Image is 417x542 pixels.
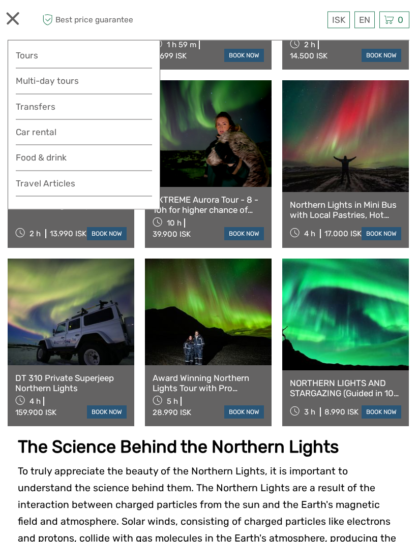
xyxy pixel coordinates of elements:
[29,397,41,406] span: 4 h
[304,408,315,417] span: 3 h
[362,228,401,241] a: book now
[16,48,152,63] a: Tours
[324,408,359,417] div: 8.990 ISK
[290,52,327,61] div: 14.500 ISK
[396,15,405,25] span: 0
[16,150,152,171] a: Food & drink
[290,200,401,221] a: Northern Lights in Mini Bus with Local Pastries, Hot Chocolate, and Photos
[16,176,152,197] a: Travel Articles
[304,41,315,50] span: 2 h
[224,406,264,419] a: book now
[332,15,345,25] span: ISK
[153,52,187,61] div: 8.699 ISK
[290,378,401,399] a: NORTHERN LIGHTS AND STARGAZING (Guided in 10 languages)
[362,406,401,419] a: book now
[167,41,196,50] span: 1 h 59 m
[362,49,401,62] a: book now
[16,74,152,88] a: Multi-day tours
[16,125,152,140] a: Car rental
[153,408,191,418] div: 28.990 ISK
[16,100,152,114] a: Transfers
[15,408,56,418] div: 159.900 ISK
[153,195,264,216] a: EXTREME Aurora Tour - 8 - 10h for higher chance of success and able to drive farther - Dinner and...
[153,373,264,394] a: Award Winning Northern Lights Tour with Pro Photos, Warm Winter Snowsuits, Outdoor Chairs and Tra...
[117,16,129,28] button: Open LiveChat chat widget
[29,230,41,239] span: 2 h
[14,18,115,26] p: We're away right now. Please check back later!
[324,230,362,239] div: 17.000 ISK
[224,49,264,62] a: book now
[153,230,191,239] div: 39.900 ISK
[167,397,178,406] span: 5 h
[40,12,133,28] span: Best price guarantee
[167,219,182,228] span: 10 h
[87,228,127,241] a: book now
[354,12,375,28] div: EN
[50,230,86,239] div: 13.990 ISK
[87,406,127,419] a: book now
[15,373,127,394] a: DT 310 Private Superjeep Northern Lights
[224,228,264,241] a: book now
[18,437,339,458] strong: The Science Behind the Northern Lights
[304,230,315,239] span: 4 h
